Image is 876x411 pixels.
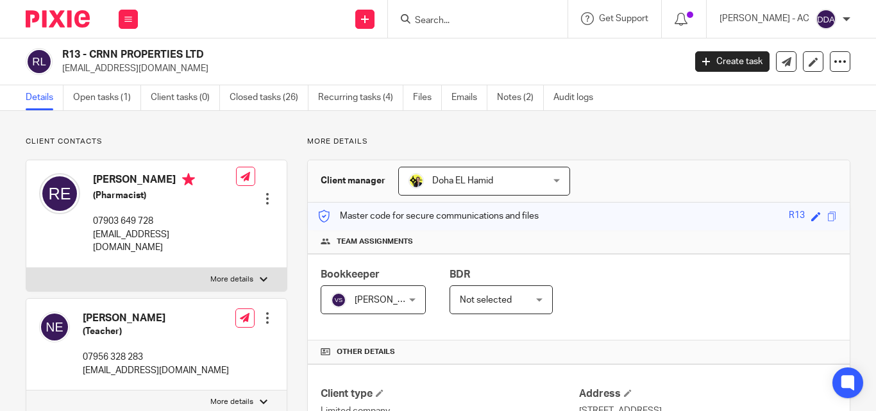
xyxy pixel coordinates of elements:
[93,215,236,228] p: 07903 649 728
[355,296,425,305] span: [PERSON_NAME]
[414,15,529,27] input: Search
[62,62,676,75] p: [EMAIL_ADDRESS][DOMAIN_NAME]
[337,347,395,357] span: Other details
[83,312,229,325] h4: [PERSON_NAME]
[39,173,80,214] img: svg%3E
[413,85,442,110] a: Files
[337,237,413,247] span: Team assignments
[579,387,837,401] h4: Address
[182,173,195,186] i: Primary
[307,137,850,147] p: More details
[318,85,403,110] a: Recurring tasks (4)
[720,12,809,25] p: [PERSON_NAME] - AC
[331,292,346,308] img: svg%3E
[450,269,470,280] span: BDR
[321,174,385,187] h3: Client manager
[317,210,539,222] p: Master code for secure communications and files
[816,9,836,29] img: svg%3E
[26,137,287,147] p: Client contacts
[210,274,253,285] p: More details
[83,364,229,377] p: [EMAIL_ADDRESS][DOMAIN_NAME]
[451,85,487,110] a: Emails
[93,189,236,202] h5: (Pharmacist)
[497,85,544,110] a: Notes (2)
[26,85,63,110] a: Details
[599,14,648,23] span: Get Support
[83,351,229,364] p: 07956 328 283
[409,173,424,189] img: Doha-Starbridge.jpg
[321,387,578,401] h4: Client type
[83,325,229,338] h5: (Teacher)
[695,51,770,72] a: Create task
[26,48,53,75] img: svg%3E
[210,397,253,407] p: More details
[321,269,380,280] span: Bookkeeper
[789,209,805,224] div: R13
[73,85,141,110] a: Open tasks (1)
[26,10,90,28] img: Pixie
[432,176,493,185] span: Doha EL Hamid
[553,85,603,110] a: Audit logs
[151,85,220,110] a: Client tasks (0)
[39,312,70,342] img: svg%3E
[230,85,308,110] a: Closed tasks (26)
[62,48,553,62] h2: R13 - CRNN PROPERTIES LTD
[93,173,236,189] h4: [PERSON_NAME]
[460,296,512,305] span: Not selected
[93,228,236,255] p: [EMAIL_ADDRESS][DOMAIN_NAME]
